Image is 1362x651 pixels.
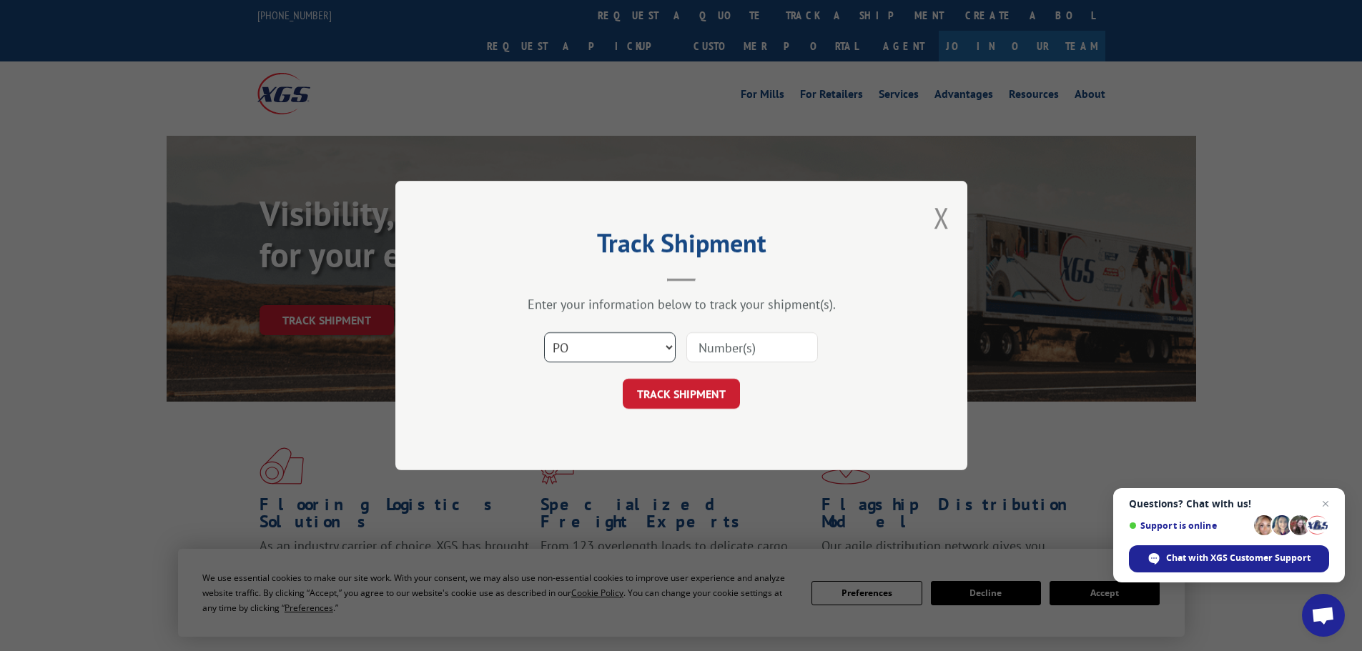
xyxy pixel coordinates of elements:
[467,296,896,312] div: Enter your information below to track your shipment(s).
[934,199,949,237] button: Close modal
[467,233,896,260] h2: Track Shipment
[1302,594,1345,637] div: Open chat
[1129,545,1329,572] div: Chat with XGS Customer Support
[1129,520,1249,531] span: Support is online
[623,379,740,409] button: TRACK SHIPMENT
[1129,498,1329,510] span: Questions? Chat with us!
[686,332,818,362] input: Number(s)
[1317,495,1334,512] span: Close chat
[1166,552,1311,565] span: Chat with XGS Customer Support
